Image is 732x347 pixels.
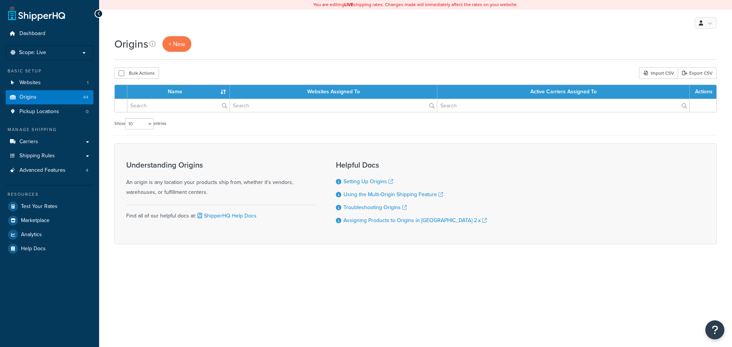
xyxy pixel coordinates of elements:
[6,163,93,177] li: Advanced Features
[6,200,93,213] a: Test Your Rates
[86,109,88,115] span: 0
[126,205,317,221] div: Find all of our helpful docs at:
[6,163,93,177] a: Advanced Features 4
[344,177,393,185] a: Setting Up Origins
[21,203,58,210] span: Test Your Rates
[6,126,93,133] div: Manage Shipping
[336,161,487,169] h3: Helpful Docs
[6,135,93,149] a: Carriers
[19,94,37,101] span: Origins
[127,85,230,99] th: Name
[6,90,93,104] li: Origins
[21,246,46,252] span: Help Docs
[6,105,93,119] li: Pickup Locations
[87,80,88,86] span: 1
[125,118,154,130] select: Showentries
[437,99,689,112] input: Search
[6,90,93,104] a: Origins 44
[19,167,66,174] span: Advanced Features
[114,67,159,79] button: Bulk Actions
[6,242,93,256] a: Help Docs
[19,30,45,37] span: Dashboard
[690,85,716,99] th: Actions
[344,216,487,224] a: Assigning Products to Origins in [GEOGRAPHIC_DATA] 2.x
[437,85,690,99] th: Active Carriers Assigned To
[230,85,437,99] th: Websites Assigned To
[83,94,88,101] span: 44
[6,76,93,90] li: Websites
[344,1,353,8] b: LIVE
[344,203,407,211] a: Troubleshooting Origins
[6,149,93,163] a: Shipping Rules
[162,36,191,52] a: + New
[230,99,437,112] input: Search
[127,99,230,112] input: Search
[19,80,41,86] span: Websites
[126,161,317,169] h3: Understanding Origins
[114,118,166,130] label: Show entries
[114,37,148,51] h1: Origins
[6,27,93,41] a: Dashboard
[19,153,55,159] span: Shipping Rules
[8,6,65,21] a: ShipperHQ Home
[126,161,317,197] div: An origin is any location your products ship from, whether it's vendors, warehouses, or fulfillme...
[344,190,443,198] a: Using the Multi-Origin Shipping Feature
[86,167,88,174] span: 4
[19,139,38,145] span: Carriers
[6,191,93,198] div: Resources
[639,67,678,79] div: Import CSV
[678,67,717,79] a: Export CSV
[6,68,93,74] div: Basic Setup
[6,76,93,90] a: Websites 1
[705,320,724,339] button: Open Resource Center
[21,217,50,224] span: Marketplace
[21,232,42,238] span: Analytics
[6,228,93,241] a: Analytics
[19,50,46,56] span: Scope: Live
[19,109,59,115] span: Pickup Locations
[6,105,93,119] a: Pickup Locations 0
[196,212,257,220] a: ShipperHQ Help Docs
[169,40,185,48] span: + New
[6,214,93,227] a: Marketplace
